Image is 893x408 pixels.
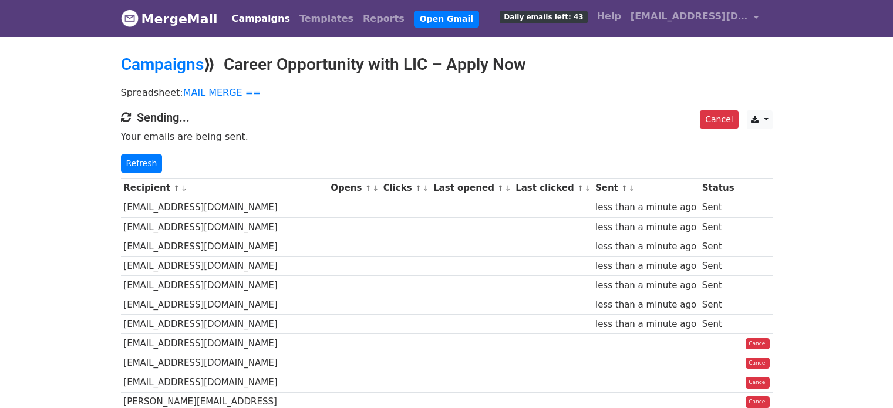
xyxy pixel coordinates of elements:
[699,315,737,334] td: Sent
[181,184,187,193] a: ↓
[121,295,328,315] td: [EMAIL_ADDRESS][DOMAIN_NAME]
[430,178,513,198] th: Last opened
[121,353,328,373] td: [EMAIL_ADDRESS][DOMAIN_NAME]
[631,9,748,23] span: [EMAIL_ADDRESS][DOMAIN_NAME]
[121,334,328,353] td: [EMAIL_ADDRESS][DOMAIN_NAME]
[121,130,773,143] p: Your emails are being sent.
[328,178,380,198] th: Opens
[414,11,479,28] a: Open Gmail
[595,259,696,273] div: less than a minute ago
[365,184,372,193] a: ↑
[595,221,696,234] div: less than a minute ago
[121,9,139,27] img: MergeMail logo
[121,256,328,275] td: [EMAIL_ADDRESS][DOMAIN_NAME]
[629,184,635,193] a: ↓
[372,184,379,193] a: ↓
[121,154,163,173] a: Refresh
[497,184,504,193] a: ↑
[592,5,626,28] a: Help
[585,184,591,193] a: ↓
[183,87,261,98] a: MAIL MERGE ==
[121,217,328,237] td: [EMAIL_ADDRESS][DOMAIN_NAME]
[746,377,770,389] a: Cancel
[595,240,696,254] div: less than a minute ago
[121,110,773,124] h4: Sending...
[746,338,770,350] a: Cancel
[380,178,430,198] th: Clicks
[699,276,737,295] td: Sent
[621,184,628,193] a: ↑
[121,237,328,256] td: [EMAIL_ADDRESS][DOMAIN_NAME]
[577,184,584,193] a: ↑
[358,7,409,31] a: Reports
[227,7,295,31] a: Campaigns
[746,358,770,369] a: Cancel
[121,6,218,31] a: MergeMail
[699,295,737,315] td: Sent
[513,178,592,198] th: Last clicked
[121,55,773,75] h2: ⟫ Career Opportunity with LIC – Apply Now
[121,276,328,295] td: [EMAIL_ADDRESS][DOMAIN_NAME]
[595,279,696,292] div: less than a minute ago
[595,318,696,331] div: less than a minute ago
[699,178,737,198] th: Status
[595,298,696,312] div: less than a minute ago
[295,7,358,31] a: Templates
[505,184,511,193] a: ↓
[500,11,587,23] span: Daily emails left: 43
[746,396,770,408] a: Cancel
[592,178,699,198] th: Sent
[699,217,737,237] td: Sent
[699,198,737,217] td: Sent
[121,178,328,198] th: Recipient
[626,5,763,32] a: [EMAIL_ADDRESS][DOMAIN_NAME]
[423,184,429,193] a: ↓
[495,5,592,28] a: Daily emails left: 43
[700,110,738,129] a: Cancel
[595,201,696,214] div: less than a minute ago
[121,55,204,74] a: Campaigns
[699,237,737,256] td: Sent
[121,373,328,392] td: [EMAIL_ADDRESS][DOMAIN_NAME]
[699,256,737,275] td: Sent
[121,198,328,217] td: [EMAIL_ADDRESS][DOMAIN_NAME]
[121,315,328,334] td: [EMAIL_ADDRESS][DOMAIN_NAME]
[173,184,180,193] a: ↑
[415,184,422,193] a: ↑
[121,86,773,99] p: Spreadsheet:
